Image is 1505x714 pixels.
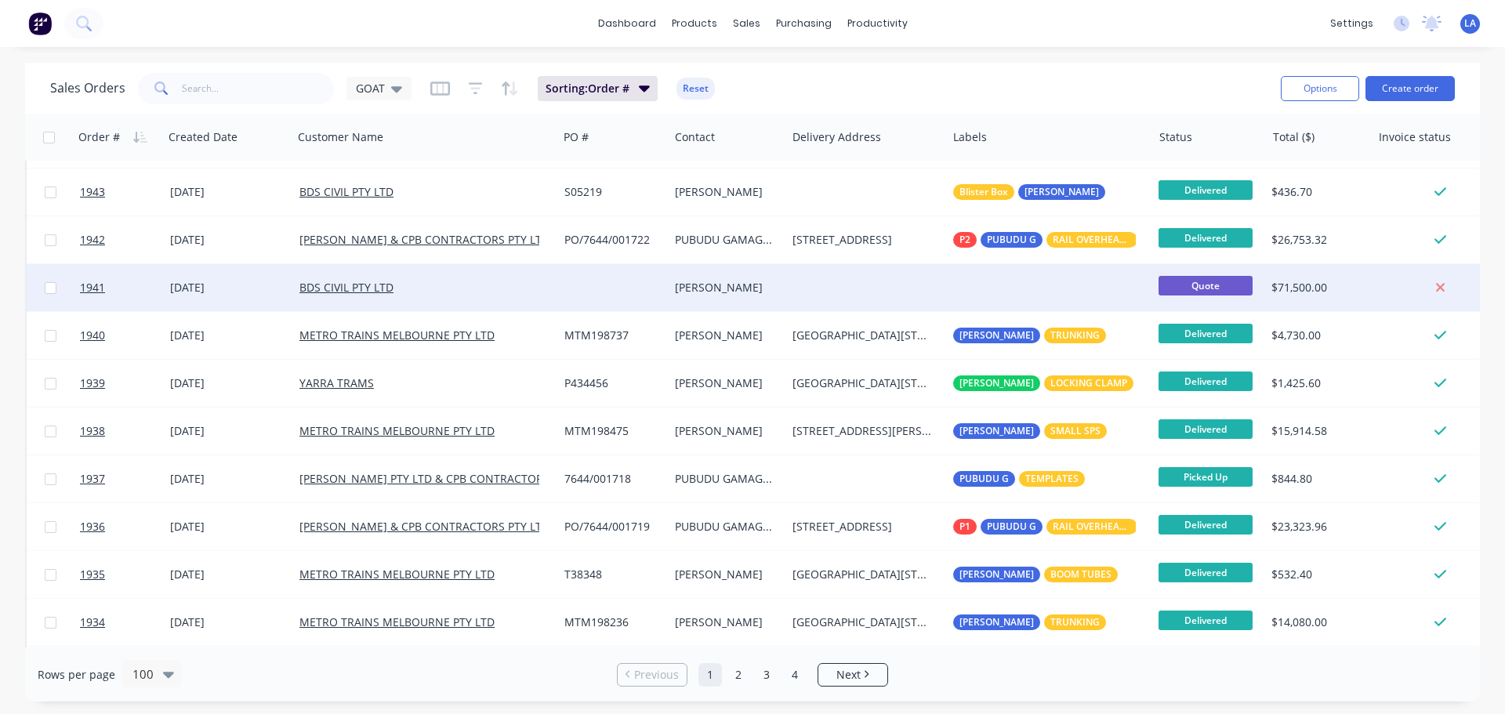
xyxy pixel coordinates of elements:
[725,12,768,35] div: sales
[675,375,774,391] div: [PERSON_NAME]
[564,567,658,582] div: T38348
[1271,280,1360,295] div: $71,500.00
[959,232,970,248] span: P2
[182,73,335,104] input: Search...
[1050,328,1100,343] span: TRUNKING
[80,232,105,248] span: 1942
[564,471,658,487] div: 7644/001718
[1322,12,1381,35] div: settings
[78,129,120,145] div: Order #
[727,663,750,687] a: Page 2
[1024,184,1099,200] span: [PERSON_NAME]
[1159,515,1253,535] span: Delivered
[564,232,658,248] div: PO/7644/001722
[170,423,287,439] div: [DATE]
[80,614,105,630] span: 1934
[959,614,1034,630] span: [PERSON_NAME]
[299,232,549,247] a: [PERSON_NAME] & CPB CONTRACTORS PTY LTD
[953,129,987,145] div: Labels
[1271,328,1360,343] div: $4,730.00
[80,280,105,295] span: 1941
[959,519,970,535] span: P1
[675,423,774,439] div: [PERSON_NAME]
[80,184,105,200] span: 1943
[1159,467,1253,487] span: Picked Up
[675,567,774,582] div: [PERSON_NAME]
[80,264,170,311] a: 1941
[50,81,125,96] h1: Sales Orders
[1159,180,1253,200] span: Delivered
[959,423,1034,439] span: [PERSON_NAME]
[1159,324,1253,343] span: Delivered
[953,519,1137,535] button: P1PUBUDU GRAIL OVERHEAD ITEMS
[953,328,1106,343] button: [PERSON_NAME]TRUNKING
[1271,423,1360,439] div: $15,914.58
[80,423,105,439] span: 1938
[564,129,589,145] div: PO #
[953,232,1137,248] button: P2PUBUDU GRAIL OVERHEAD ITEMS
[953,614,1106,630] button: [PERSON_NAME]TRUNKING
[1159,276,1253,295] span: Quote
[987,519,1036,535] span: PUBUDU G
[675,129,715,145] div: Contact
[1159,563,1253,582] span: Delivered
[792,519,934,535] div: [STREET_ADDRESS]
[675,232,774,248] div: PUBUDU GAMAGEDERA
[792,129,881,145] div: Delivery Address
[28,12,52,35] img: Factory
[564,423,658,439] div: MTM198475
[170,614,287,630] div: [DATE]
[298,129,383,145] div: Customer Name
[792,328,934,343] div: [GEOGRAPHIC_DATA][STREET_ADDRESS]
[792,232,934,248] div: [STREET_ADDRESS]
[1050,614,1100,630] span: TRUNKING
[80,216,170,263] a: 1942
[299,184,393,199] a: BDS CIVIL PTY LTD
[953,471,1085,487] button: PUBUDU GTEMPLATES
[1025,471,1079,487] span: TEMPLATES
[1271,471,1360,487] div: $844.80
[792,375,934,391] div: [GEOGRAPHIC_DATA][STREET_ADDRESS]
[1159,228,1253,248] span: Delivered
[80,408,170,455] a: 1938
[953,423,1107,439] button: [PERSON_NAME]SMALL SPS
[80,599,170,646] a: 1934
[170,567,287,582] div: [DATE]
[170,184,287,200] div: [DATE]
[634,667,679,683] span: Previous
[170,471,287,487] div: [DATE]
[299,423,495,438] a: METRO TRAINS MELBOURNE PTY LTD
[80,169,170,216] a: 1943
[546,81,629,96] span: Sorting: Order #
[299,280,393,295] a: BDS CIVIL PTY LTD
[299,375,374,390] a: YARRA TRAMS
[1271,567,1360,582] div: $532.40
[676,78,715,100] button: Reset
[675,471,774,487] div: PUBUDU GAMAGEDERA
[564,519,658,535] div: PO/7644/001719
[959,567,1034,582] span: [PERSON_NAME]
[1464,16,1476,31] span: LA
[299,471,594,486] a: [PERSON_NAME] PTY LTD & CPB CONTRACTORS PTY LTD
[590,12,664,35] a: dashboard
[1050,567,1112,582] span: BOOM TUBES
[170,328,287,343] div: [DATE]
[38,667,115,683] span: Rows per page
[80,455,170,502] a: 1937
[80,551,170,598] a: 1935
[953,567,1118,582] button: [PERSON_NAME]BOOM TUBES
[792,423,934,439] div: [STREET_ADDRESS][PERSON_NAME]
[80,375,105,391] span: 1939
[169,129,238,145] div: Created Date
[1273,129,1315,145] div: Total ($)
[80,503,170,550] a: 1936
[1159,129,1192,145] div: Status
[840,12,916,35] div: productivity
[959,184,1008,200] span: Blister Box
[783,663,807,687] a: Page 4
[1050,423,1101,439] span: SMALL SPS
[1281,76,1359,101] button: Options
[1053,232,1131,248] span: RAIL OVERHEAD ITEMS
[80,471,105,487] span: 1937
[1053,519,1131,535] span: RAIL OVERHEAD ITEMS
